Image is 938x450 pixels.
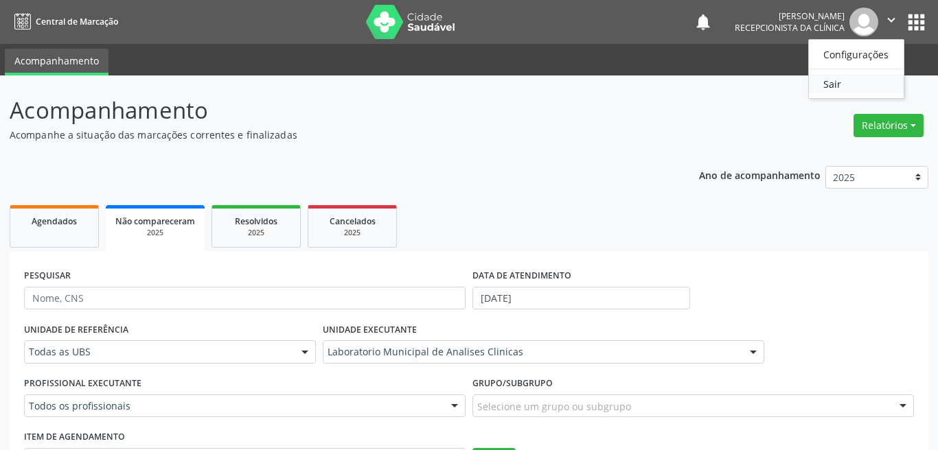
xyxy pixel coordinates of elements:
p: Ano de acompanhamento [699,166,821,183]
a: Configurações [809,45,904,64]
input: Nome, CNS [24,287,466,310]
a: Sair [809,74,904,93]
i:  [884,12,899,27]
label: PROFISSIONAL EXECUTANTE [24,373,141,394]
div: [PERSON_NAME] [735,10,845,22]
p: Acompanhe a situação das marcações correntes e finalizadas [10,128,653,142]
button: notifications [694,12,713,32]
span: Central de Marcação [36,16,118,27]
span: Resolvidos [235,215,277,227]
span: Todas as UBS [29,345,288,359]
span: Laboratorio Municipal de Analises Clinicas [328,345,736,359]
span: Agendados [32,215,77,227]
label: UNIDADE DE REFERÊNCIA [24,319,128,340]
img: img [849,8,878,36]
span: Recepcionista da clínica [735,22,845,34]
button: apps [904,10,928,34]
input: Selecione um intervalo [472,287,690,310]
a: Acompanhamento [5,49,108,75]
a: Central de Marcação [10,10,118,33]
ul:  [808,39,904,99]
label: PESQUISAR [24,265,71,287]
label: UNIDADE EXECUTANTE [323,319,417,340]
div: 2025 [318,228,387,238]
span: Cancelados [330,215,376,227]
div: 2025 [115,228,195,238]
button:  [878,8,904,36]
label: Item de agendamento [24,427,125,448]
p: Acompanhamento [10,93,653,128]
span: Não compareceram [115,215,195,227]
span: Todos os profissionais [29,399,437,413]
span: Selecione um grupo ou subgrupo [477,399,631,414]
label: DATA DE ATENDIMENTO [472,265,571,287]
button: Relatórios [854,114,924,137]
label: Grupo/Subgrupo [472,373,553,394]
div: 2025 [222,228,290,238]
